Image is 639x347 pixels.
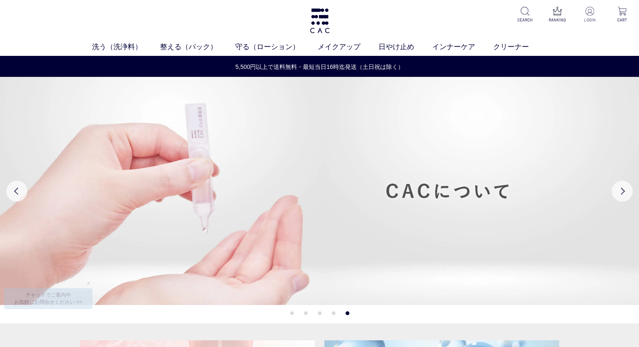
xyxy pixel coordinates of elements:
a: メイクアップ [318,42,379,53]
button: 3 of 5 [318,311,321,315]
p: SEARCH [515,17,535,23]
img: logo [309,8,331,33]
button: 1 of 5 [290,311,294,315]
a: LOGIN [579,7,600,23]
p: RANKING [547,17,568,23]
p: LOGIN [579,17,600,23]
a: RANKING [547,7,568,23]
a: 守る（ローション） [235,42,318,53]
button: 5 of 5 [345,311,349,315]
button: Next [612,181,633,202]
button: 4 of 5 [331,311,335,315]
a: CART [612,7,632,23]
a: 5,500円以上で送料無料・最短当日16時迄発送（土日祝は除く） [0,63,639,71]
a: SEARCH [515,7,535,23]
a: 日やけ止め [379,42,432,53]
a: 整える（パック） [160,42,235,53]
a: クリーナー [493,42,547,53]
button: 2 of 5 [304,311,308,315]
p: CART [612,17,632,23]
a: 洗う（洗浄料） [92,42,160,53]
button: Previous [6,181,27,202]
a: インナーケア [432,42,493,53]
